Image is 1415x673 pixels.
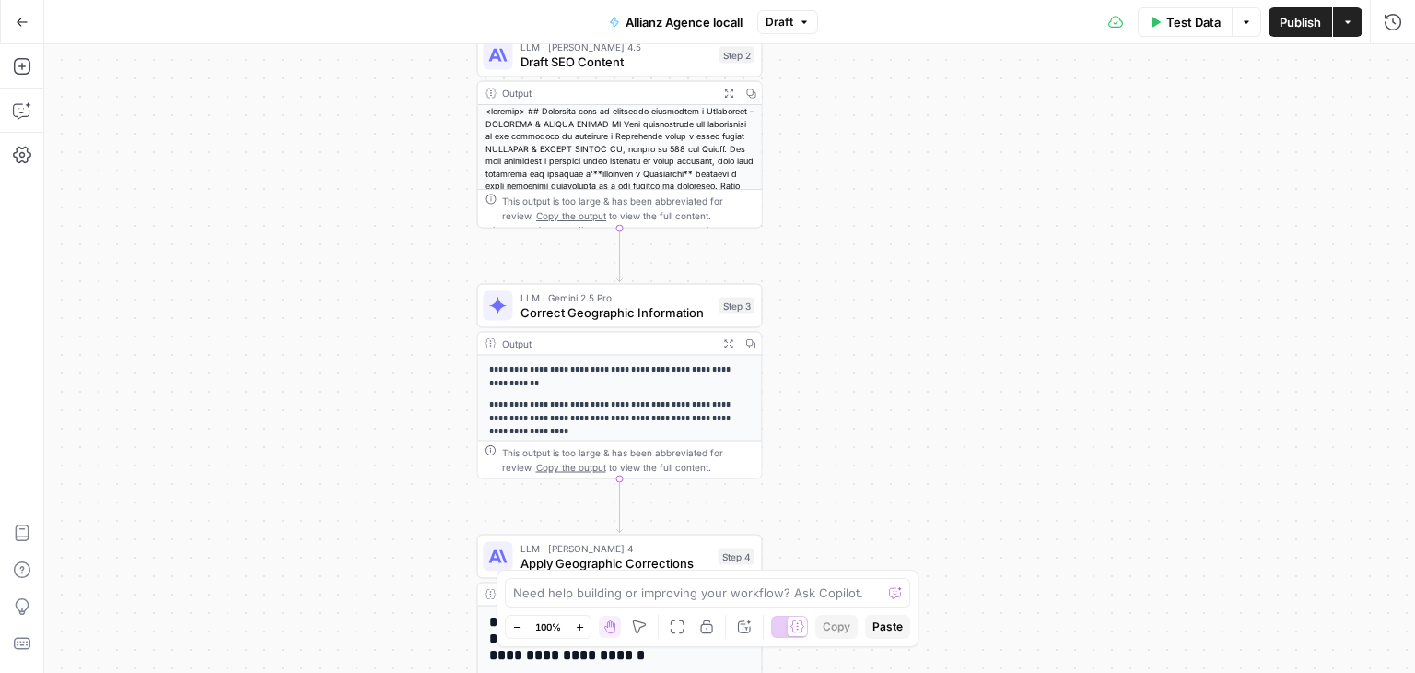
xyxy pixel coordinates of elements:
span: Allianz Agence locall [626,13,743,31]
span: Correct Geographic Information [520,303,712,322]
div: Step 2 [719,47,754,64]
div: This output is too large & has been abbreviated for review. to view the full content. [502,445,754,475]
div: Output [502,86,712,100]
span: LLM · [PERSON_NAME] 4 [520,541,711,556]
button: Draft [757,10,818,34]
button: Paste [865,615,910,639]
span: Copy [823,619,850,635]
span: 100% [535,620,561,634]
span: Draft SEO Content [520,53,712,71]
button: Test Data [1138,7,1232,37]
span: LLM · [PERSON_NAME] 4.5 [520,40,712,54]
span: Copy the output [536,211,606,222]
span: Publish [1280,13,1321,31]
div: This output is too large & has been abbreviated for review. to view the full content. [502,195,754,224]
div: Step 3 [719,298,754,314]
g: Edge from step_2 to step_3 [617,228,623,281]
div: Step 4 [719,549,754,565]
span: Test Data [1166,13,1221,31]
div: LLM · [PERSON_NAME] 4.5Draft SEO ContentStep 2Output<loremip> ## Dolorsita cons ad elitseddo eius... [477,33,763,229]
button: Allianz Agence locall [598,7,754,37]
div: Output [502,336,712,351]
span: LLM · Gemini 2.5 Pro [520,290,712,305]
span: Apply Geographic Corrections [520,554,711,573]
span: Paste [872,619,903,635]
span: Copy the output [536,462,606,473]
g: Edge from step_3 to step_4 [617,478,623,532]
div: <loremip> ## Dolorsita cons ad elitseddo eiusmodtem i Utlaboreet – DOLOREMA & ALIQUA ENIMAD MI Ve... [478,105,762,304]
button: Publish [1269,7,1332,37]
button: Copy [815,615,858,639]
span: Draft [766,14,793,30]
